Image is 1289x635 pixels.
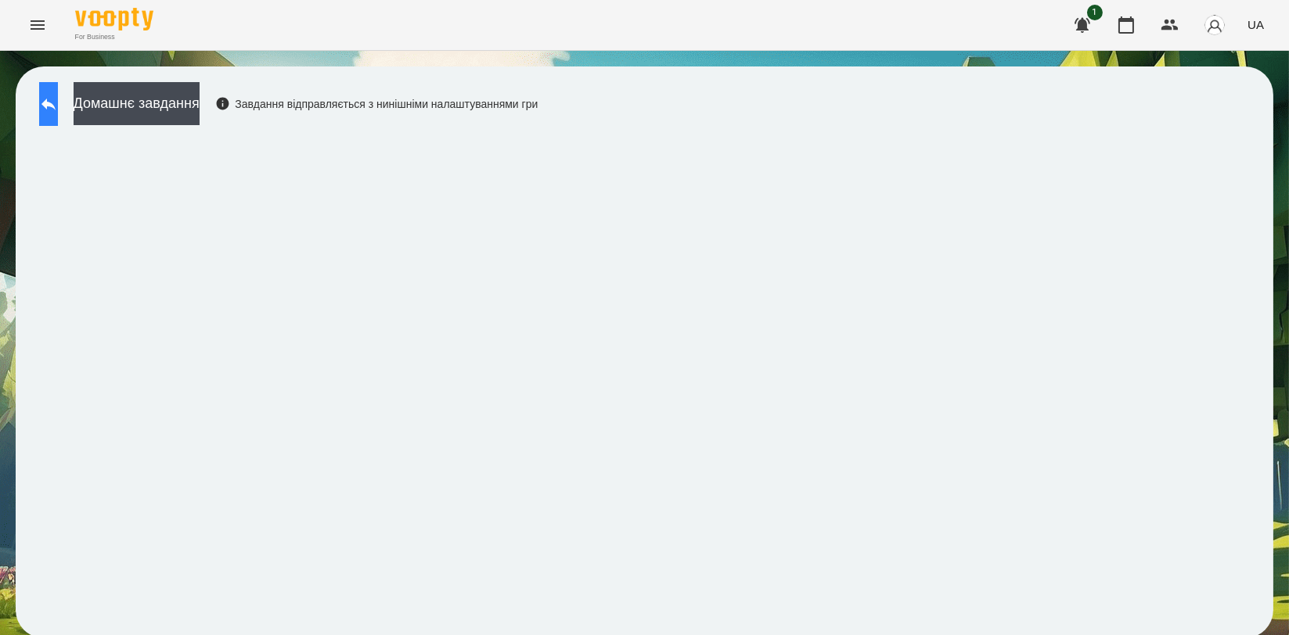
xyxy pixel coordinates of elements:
[1204,14,1226,36] img: avatar_s.png
[215,96,538,112] div: Завдання відправляється з нинішніми налаштуваннями гри
[74,82,200,125] button: Домашнє завдання
[75,8,153,30] img: Voopty Logo
[19,6,56,44] button: Menu
[1248,16,1264,33] span: UA
[75,32,153,42] span: For Business
[1241,10,1270,39] button: UA
[1087,5,1103,20] span: 1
